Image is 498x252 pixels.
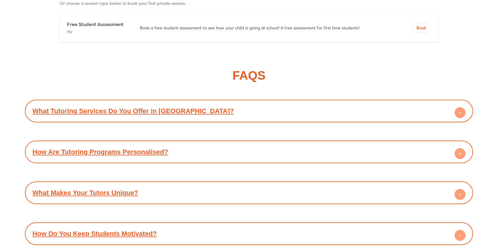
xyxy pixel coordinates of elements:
div: How Are Tutoring Programs Personalised? [28,144,470,160]
a: How Do You Keep Students Motivated? [32,230,157,237]
a: What Tutoring Services Do You Offer in [GEOGRAPHIC_DATA]? [32,107,234,115]
div: What Tutoring Services Do You Offer in [GEOGRAPHIC_DATA]? [28,103,470,119]
div: How Do You Keep Students Motivated? [28,225,470,242]
a: What Makes Your Tutors Unique? [32,189,138,197]
h2: FAQS [233,69,266,81]
iframe: Chat Widget [397,184,498,252]
div: What Makes Your Tutors Unique? [28,184,470,201]
a: How Are Tutoring Programs Personalised? [32,148,168,156]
